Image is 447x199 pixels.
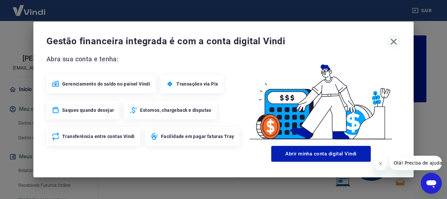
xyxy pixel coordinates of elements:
[271,146,371,162] button: Abrir minha conta digital Vindi
[421,173,442,194] iframe: Botão para abrir a janela de mensagens
[140,107,211,113] span: Estornos, chargeback e disputas
[390,156,442,170] iframe: Mensagem da empresa
[161,133,234,140] span: Facilidade em pagar faturas Tray
[374,157,387,170] iframe: Fechar mensagem
[62,107,114,113] span: Saques quando desejar
[46,35,387,48] span: Gestão financeira integrada é com a conta digital Vindi
[241,54,401,143] img: Good Billing
[62,133,135,140] span: Transferência entre contas Vindi
[46,54,241,64] span: Abra sua conta e tenha:
[62,81,150,87] span: Gerenciamento do saldo no painel Vindi
[4,5,55,10] span: Olá! Precisa de ajuda?
[176,81,218,87] span: Transações via Pix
